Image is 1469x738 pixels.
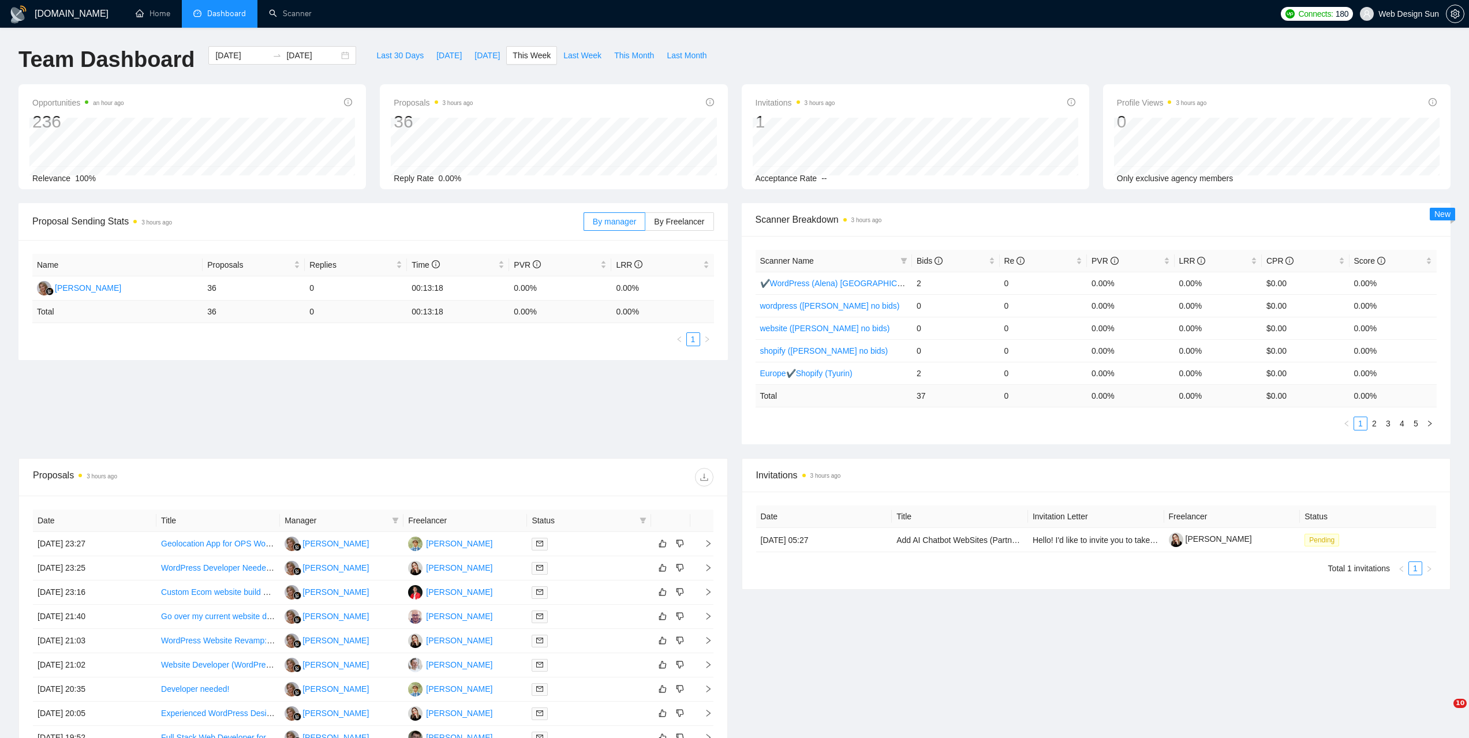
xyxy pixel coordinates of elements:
[898,252,910,269] span: filter
[32,96,124,110] span: Opportunities
[1395,417,1409,430] li: 4
[1000,294,1087,317] td: 0
[305,276,407,301] td: 0
[1262,362,1350,384] td: $0.00
[672,332,686,346] li: Previous Page
[408,563,492,572] a: AL[PERSON_NAME]
[1426,565,1433,572] span: right
[302,634,369,647] div: [PERSON_NAME]
[285,563,369,572] a: MC[PERSON_NAME]
[656,634,670,647] button: like
[659,709,667,718] span: like
[1298,8,1333,20] span: Connects:
[32,111,124,133] div: 236
[851,217,882,223] time: 3 hours ago
[1175,384,1262,407] td: 0.00 %
[408,706,423,721] img: AL
[302,610,369,623] div: [PERSON_NAME]
[1179,256,1206,265] span: LRR
[1363,10,1371,18] span: user
[900,257,907,264] span: filter
[659,636,667,645] span: like
[673,658,687,672] button: dislike
[1087,339,1175,362] td: 0.00%
[1382,417,1395,430] a: 3
[272,51,282,60] span: swap-right
[1354,417,1367,430] li: 1
[136,9,170,18] a: homeHome
[912,384,1000,407] td: 37
[673,682,687,696] button: dislike
[616,260,642,269] span: LRR
[1266,256,1294,265] span: CPR
[1117,174,1233,183] span: Only exclusive agency members
[426,658,492,671] div: [PERSON_NAME]
[285,537,299,551] img: MC
[426,683,492,695] div: [PERSON_NAME]
[193,9,201,17] span: dashboard
[563,49,601,62] span: Last Week
[1087,294,1175,317] td: 0.00%
[640,517,646,524] span: filter
[141,219,172,226] time: 3 hours ago
[637,512,649,529] span: filter
[1350,384,1437,407] td: 0.00 %
[760,301,900,310] a: wordpress ([PERSON_NAME] no bids)
[509,301,611,323] td: 0.00 %
[1453,699,1467,708] span: 10
[673,706,687,720] button: dislike
[285,611,369,620] a: MC[PERSON_NAME]
[673,634,687,647] button: dislike
[660,46,713,65] button: Last Month
[634,260,642,268] span: info-circle
[408,561,423,575] img: AL
[474,49,500,62] span: [DATE]
[370,46,430,65] button: Last 30 Days
[667,49,707,62] span: Last Month
[439,174,462,183] span: 0.00%
[309,259,394,271] span: Replies
[293,567,301,575] img: gigradar-bm.png
[1087,272,1175,294] td: 0.00%
[426,707,492,720] div: [PERSON_NAME]
[706,98,714,106] span: info-circle
[760,279,925,288] a: ✔WordPress (Alena) [GEOGRAPHIC_DATA]
[1175,317,1262,339] td: 0.00%
[536,661,543,668] span: mail
[408,634,423,648] img: AL
[659,612,667,621] span: like
[656,658,670,672] button: like
[1446,9,1464,18] span: setting
[1340,417,1354,430] li: Previous Page
[293,664,301,672] img: gigradar-bm.png
[408,684,492,693] a: IT[PERSON_NAME]
[1396,417,1408,430] a: 4
[935,257,943,265] span: info-circle
[161,660,522,669] a: Website Developer (WordPress/Wix/Shopify + AI-Powered Builds for Med Spas & Aesthetics Brands)
[32,214,584,228] span: Proposal Sending Stats
[557,46,608,65] button: Last Week
[672,332,686,346] button: left
[514,260,541,269] span: PVR
[1262,317,1350,339] td: $0.00
[408,609,423,624] img: SS
[687,333,700,346] a: 1
[390,512,401,529] span: filter
[760,346,888,355] a: shopify ([PERSON_NAME] no bids)
[293,713,301,721] img: gigradar-bm.png
[408,658,423,672] img: IS
[408,635,492,645] a: AL[PERSON_NAME]
[207,259,291,271] span: Proposals
[468,46,506,65] button: [DATE]
[293,688,301,696] img: gigradar-bm.png
[1000,339,1087,362] td: 0
[285,538,369,548] a: MC[PERSON_NAME]
[1409,562,1422,575] a: 1
[536,613,543,620] span: mail
[1016,257,1025,265] span: info-circle
[1367,417,1381,430] li: 2
[536,710,543,717] span: mail
[293,616,301,624] img: gigradar-bm.png
[302,537,369,550] div: [PERSON_NAME]
[1285,257,1294,265] span: info-circle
